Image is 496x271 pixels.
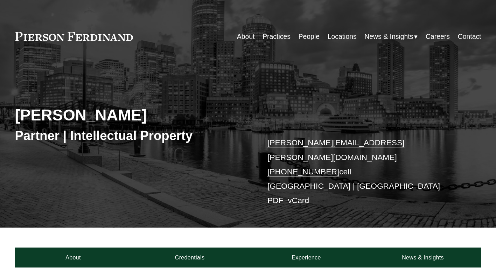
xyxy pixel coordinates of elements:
[288,196,309,205] a: vCard
[237,30,255,43] a: About
[248,248,365,267] a: Experience
[15,106,248,125] h2: [PERSON_NAME]
[364,30,413,43] span: News & Insights
[263,30,291,43] a: Practices
[267,196,284,205] a: PDF
[267,135,462,207] p: cell [GEOGRAPHIC_DATA] | [GEOGRAPHIC_DATA] –
[299,30,320,43] a: People
[267,167,339,176] a: [PHONE_NUMBER]
[15,248,132,267] a: About
[267,138,404,161] a: [PERSON_NAME][EMAIL_ADDRESS][PERSON_NAME][DOMAIN_NAME]
[132,248,248,267] a: Credentials
[426,30,450,43] a: Careers
[458,30,481,43] a: Contact
[15,128,248,144] h3: Partner | Intellectual Property
[328,30,357,43] a: Locations
[364,30,418,43] a: folder dropdown
[365,248,481,267] a: News & Insights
